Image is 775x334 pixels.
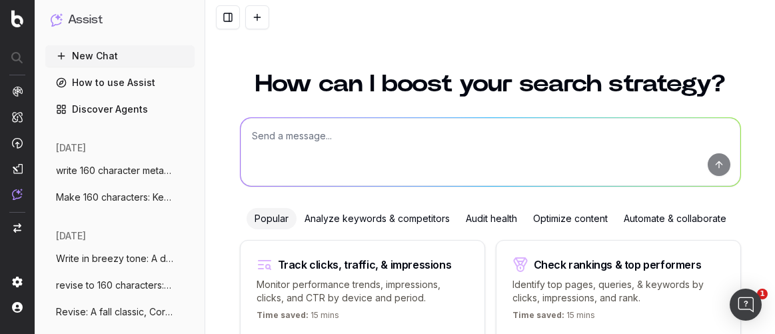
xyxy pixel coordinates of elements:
span: [DATE] [56,141,86,155]
span: Revise: A fall classic, Corduroy pants a [56,305,173,319]
h1: How can I boost your search strategy? [240,72,741,96]
span: Write in breezy tone: A dedicated readin [56,252,173,265]
div: Audit health [458,208,525,229]
img: Setting [12,277,23,287]
span: Make 160 characters: Keep your hair look [56,191,173,204]
img: Botify logo [11,10,23,27]
button: Revise: A fall classic, Corduroy pants a [45,301,195,323]
div: Analyze keywords & competitors [297,208,458,229]
img: Intelligence [12,111,23,123]
div: Popular [247,208,297,229]
button: write 160 character meta description and [45,160,195,181]
div: Optimize content [525,208,616,229]
button: revise to 160 characters: Create the per [45,275,195,296]
img: My account [12,302,23,313]
img: Assist [51,13,63,26]
p: Identify top pages, queries, & keywords by clicks, impressions, and rank. [512,278,724,305]
img: Switch project [13,223,21,233]
button: Assist [51,11,189,29]
div: Automate & collaborate [616,208,734,229]
span: Time saved: [257,310,309,320]
a: How to use Assist [45,72,195,93]
img: Activation [12,137,23,149]
p: Monitor performance trends, impressions, clicks, and CTR by device and period. [257,278,468,305]
button: Write in breezy tone: A dedicated readin [45,248,195,269]
h1: Assist [68,11,103,29]
img: Assist [12,189,23,200]
span: revise to 160 characters: Create the per [56,279,173,292]
span: [DATE] [56,229,86,243]
div: Track clicks, traffic, & impressions [278,259,452,270]
div: Check rankings & top performers [534,259,702,270]
button: New Chat [45,45,195,67]
p: 15 mins [257,310,339,326]
img: Analytics [12,86,23,97]
span: Time saved: [512,310,564,320]
img: Studio [12,163,23,174]
span: write 160 character meta description and [56,164,173,177]
div: Open Intercom Messenger [730,289,762,321]
span: 1 [757,289,768,299]
a: Discover Agents [45,99,195,120]
p: 15 mins [512,310,595,326]
button: Make 160 characters: Keep your hair look [45,187,195,208]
